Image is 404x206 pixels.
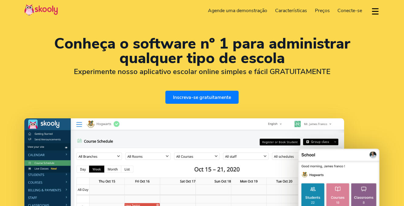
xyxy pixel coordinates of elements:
h1: Conheça o software nº 1 para administrar qualquer tipo de escola [24,36,380,66]
button: dropdown menu [371,4,380,18]
a: Inscreva-se gratuitamente [165,91,239,104]
a: Conecte-se [333,6,366,15]
span: Preços [315,7,330,14]
a: Características [271,6,311,15]
h2: Experimente nosso aplicativo escolar online simples e fácil GRATUITAMENTE [24,67,380,76]
a: Preços [311,6,334,15]
a: Agende uma demonstração [204,6,271,15]
img: Skooly [24,4,58,16]
span: Conecte-se [337,7,362,14]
